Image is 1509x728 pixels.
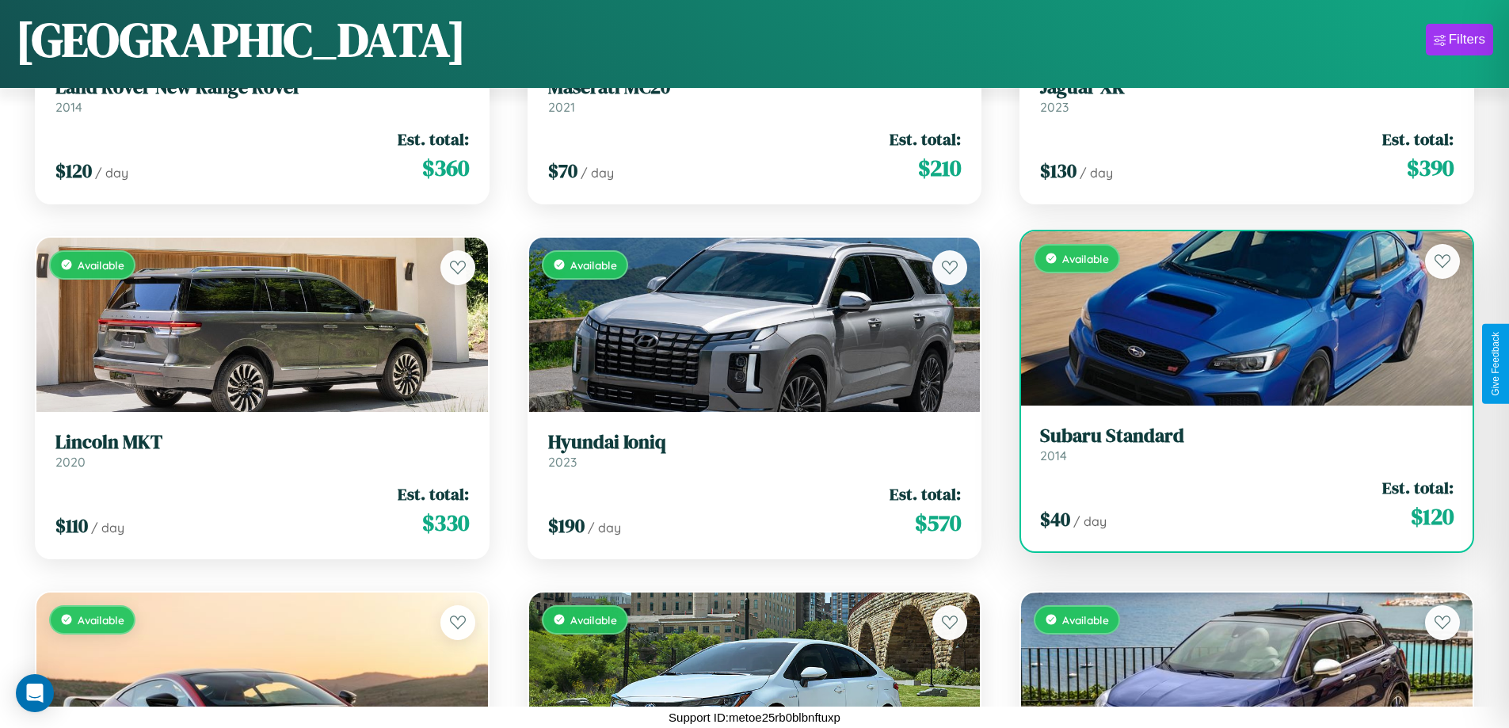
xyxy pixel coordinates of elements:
[548,76,962,115] a: Maserati MC202021
[1490,332,1501,396] div: Give Feedback
[1382,476,1454,499] span: Est. total:
[16,674,54,712] div: Open Intercom Messenger
[1062,252,1109,265] span: Available
[570,258,617,272] span: Available
[915,507,961,539] span: $ 570
[1040,425,1454,448] h3: Subaru Standard
[398,128,469,151] span: Est. total:
[918,152,961,184] span: $ 210
[55,431,469,454] h3: Lincoln MKT
[890,482,961,505] span: Est. total:
[1040,99,1069,115] span: 2023
[1040,158,1076,184] span: $ 130
[55,513,88,539] span: $ 110
[548,76,962,99] h3: Maserati MC20
[1073,513,1107,529] span: / day
[570,613,617,627] span: Available
[1080,165,1113,181] span: / day
[55,76,469,99] h3: Land Rover New Range Rover
[55,99,82,115] span: 2014
[1040,448,1067,463] span: 2014
[95,165,128,181] span: / day
[55,76,469,115] a: Land Rover New Range Rover2014
[548,431,962,454] h3: Hyundai Ioniq
[669,707,840,728] p: Support ID: metoe25rb0blbnftuxp
[588,520,621,536] span: / day
[548,513,585,539] span: $ 190
[548,454,577,470] span: 2023
[890,128,961,151] span: Est. total:
[548,99,575,115] span: 2021
[398,482,469,505] span: Est. total:
[1407,152,1454,184] span: $ 390
[91,520,124,536] span: / day
[1040,506,1070,532] span: $ 40
[16,7,466,72] h1: [GEOGRAPHIC_DATA]
[78,258,124,272] span: Available
[55,431,469,470] a: Lincoln MKT2020
[55,158,92,184] span: $ 120
[78,613,124,627] span: Available
[581,165,614,181] span: / day
[1040,76,1454,115] a: Jaguar XK2023
[1062,613,1109,627] span: Available
[548,158,577,184] span: $ 70
[55,454,86,470] span: 2020
[1411,501,1454,532] span: $ 120
[1040,76,1454,99] h3: Jaguar XK
[548,431,962,470] a: Hyundai Ioniq2023
[422,152,469,184] span: $ 360
[1449,32,1485,48] div: Filters
[1040,425,1454,463] a: Subaru Standard2014
[1426,24,1493,55] button: Filters
[1382,128,1454,151] span: Est. total:
[422,507,469,539] span: $ 330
